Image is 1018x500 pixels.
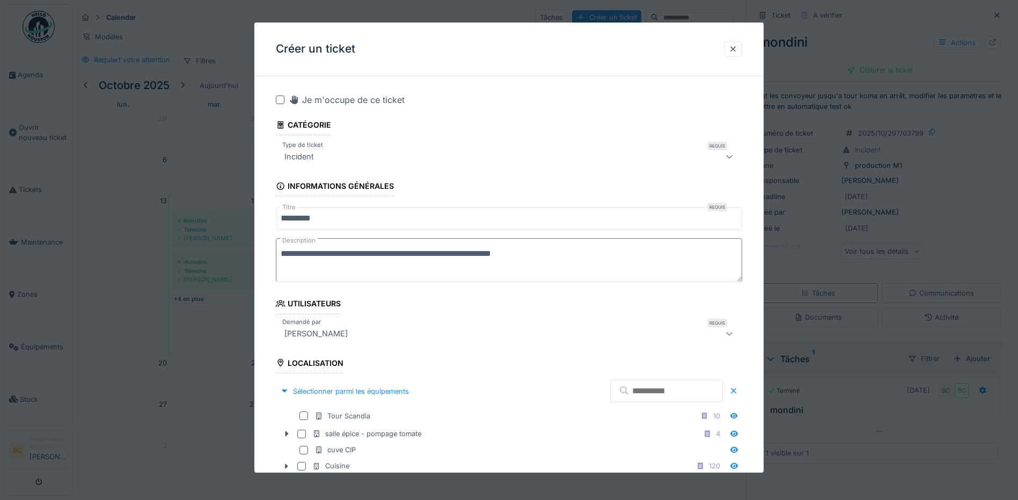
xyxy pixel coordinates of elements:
[289,93,405,106] div: Je m'occupe de ce ticket
[280,141,325,150] label: Type de ticket
[280,327,352,340] div: [PERSON_NAME]
[312,429,421,439] div: salle épice - pompage tomate
[707,203,727,211] div: Requis
[276,42,355,56] h3: Créer un ticket
[276,178,394,196] div: Informations générales
[280,234,318,247] label: Description
[280,203,298,212] label: Titre
[280,317,323,326] label: Demandé par
[276,384,413,399] div: Sélectionner parmi les équipements
[276,355,343,373] div: Localisation
[709,461,720,471] div: 120
[314,411,370,421] div: Tour Scandia
[707,318,727,327] div: Requis
[276,296,341,314] div: Utilisateurs
[276,117,331,135] div: Catégorie
[280,150,318,163] div: Incident
[716,429,720,439] div: 4
[707,142,727,150] div: Requis
[713,411,720,421] div: 10
[314,445,356,455] div: cuve CIP
[312,461,349,471] div: Cuisine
